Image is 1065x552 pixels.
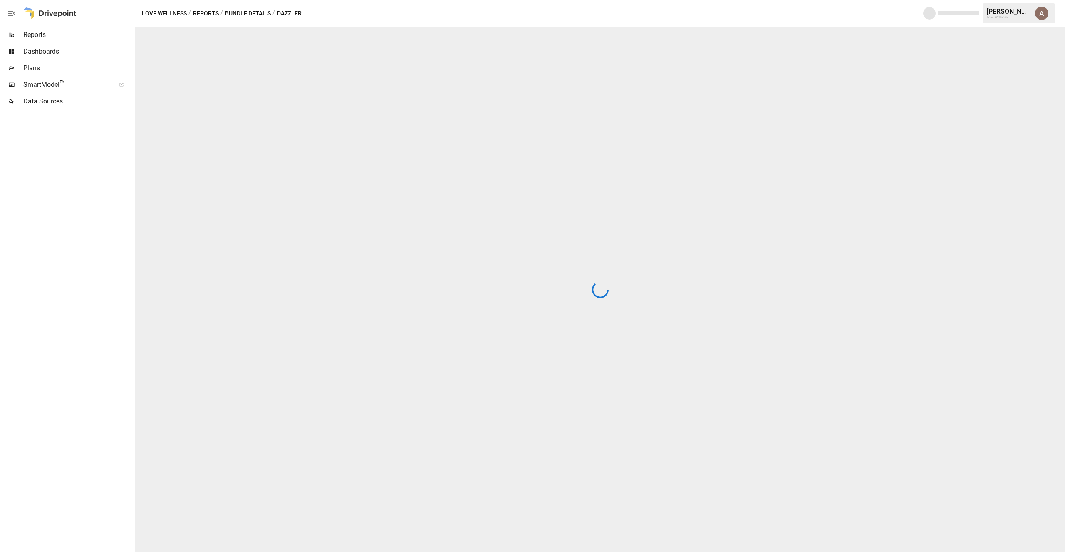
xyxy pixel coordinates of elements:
button: Reports [193,8,219,19]
div: / [188,8,191,19]
span: ™ [59,79,65,89]
div: / [220,8,223,19]
div: / [272,8,275,19]
div: Love Wellness [987,15,1030,19]
span: Dashboards [23,47,133,57]
span: SmartModel [23,80,110,90]
span: Reports [23,30,133,40]
span: Data Sources [23,96,133,106]
button: Love Wellness [142,8,187,19]
button: Bundle Details [225,8,271,19]
button: Arielle Sanders [1030,2,1053,25]
span: Plans [23,63,133,73]
div: [PERSON_NAME] [987,7,1030,15]
img: Arielle Sanders [1035,7,1048,20]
